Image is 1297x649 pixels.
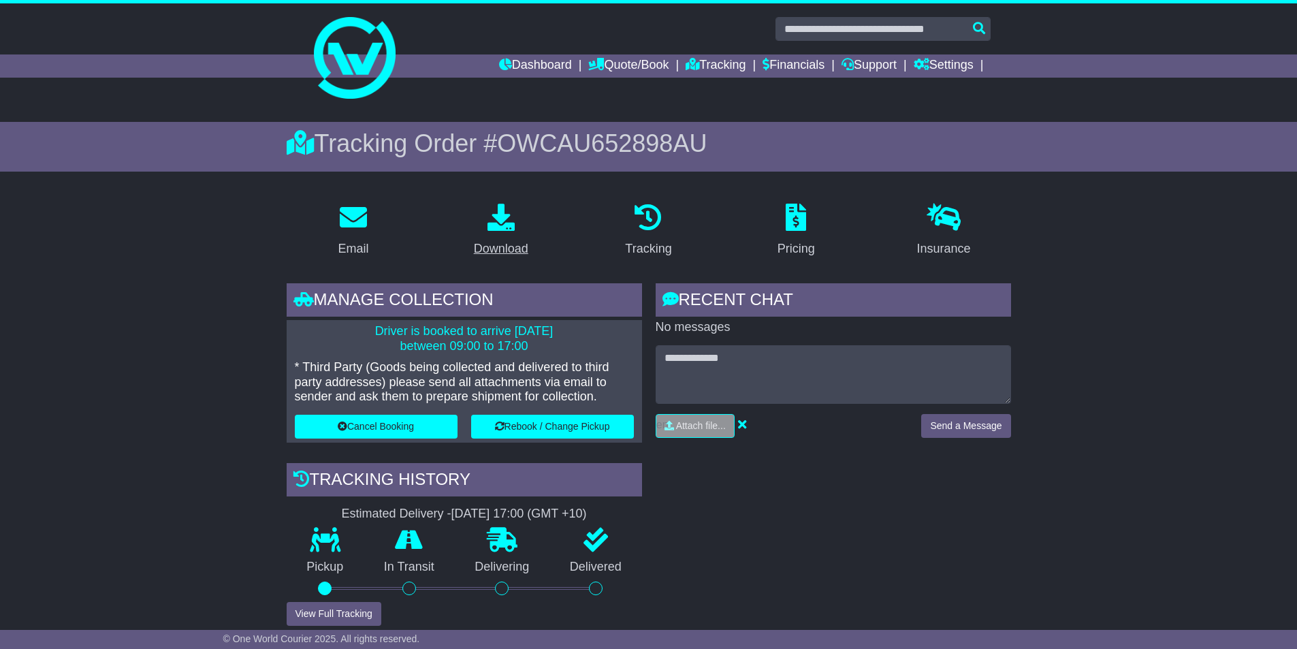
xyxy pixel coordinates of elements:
button: Send a Message [921,414,1010,438]
a: Tracking [616,199,680,263]
div: Tracking Order # [287,129,1011,158]
a: Dashboard [499,54,572,78]
div: Pricing [778,240,815,258]
a: Email [329,199,377,263]
div: Insurance [917,240,971,258]
a: Pricing [769,199,824,263]
p: Driver is booked to arrive [DATE] between 09:00 to 17:00 [295,324,634,353]
span: OWCAU652898AU [497,129,707,157]
div: Estimated Delivery - [287,507,642,522]
button: Cancel Booking [295,415,458,439]
a: Tracking [686,54,746,78]
a: Insurance [908,199,980,263]
button: View Full Tracking [287,602,381,626]
div: Manage collection [287,283,642,320]
span: © One World Courier 2025. All rights reserved. [223,633,420,644]
p: No messages [656,320,1011,335]
a: Support [842,54,897,78]
a: Settings [914,54,974,78]
div: Download [474,240,528,258]
div: [DATE] 17:00 (GMT +10) [451,507,587,522]
p: In Transit [364,560,455,575]
div: Tracking [625,240,671,258]
p: * Third Party (Goods being collected and delivered to third party addresses) please send all atta... [295,360,634,405]
p: Delivered [549,560,642,575]
a: Download [465,199,537,263]
a: Quote/Book [588,54,669,78]
div: Tracking history [287,463,642,500]
div: Email [338,240,368,258]
p: Delivering [455,560,550,575]
p: Pickup [287,560,364,575]
div: RECENT CHAT [656,283,1011,320]
a: Financials [763,54,824,78]
button: Rebook / Change Pickup [471,415,634,439]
